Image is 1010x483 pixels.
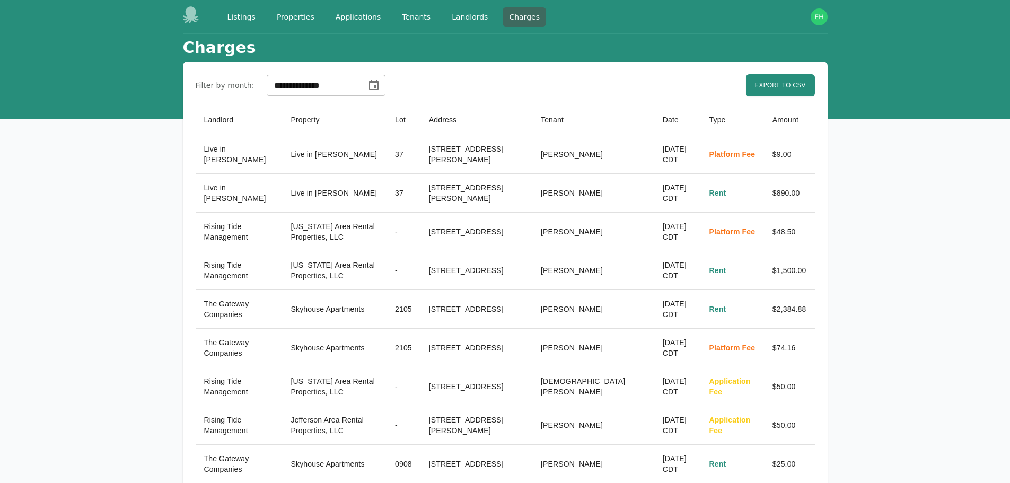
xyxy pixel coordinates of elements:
a: Listings [221,7,262,27]
th: [DATE] CDT [654,367,701,406]
th: Rising Tide Management [196,367,283,406]
th: The Gateway Companies [196,329,283,367]
th: [DATE] CDT [654,329,701,367]
th: Lot [387,105,420,135]
label: Filter by month: [196,80,254,91]
a: Charges [503,7,546,27]
th: The Gateway Companies [196,290,283,329]
a: Landlords [445,7,494,27]
th: [STREET_ADDRESS][PERSON_NAME] [420,174,532,213]
th: - [387,213,420,251]
button: Choose date, selected date is Sep 1, 2025 [363,75,384,96]
th: [US_STATE] Area Rental Properties, LLC [283,213,387,251]
td: $48.50 [764,213,815,251]
th: - [387,251,420,290]
th: [STREET_ADDRESS] [420,367,532,406]
th: Live in [PERSON_NAME] [283,135,387,174]
th: [STREET_ADDRESS][PERSON_NAME] [420,135,532,174]
th: [DATE] CDT [654,135,701,174]
td: $50.00 [764,367,815,406]
th: [DATE] CDT [654,406,701,445]
span: Rent [709,460,726,468]
td: $74.16 [764,329,815,367]
th: Tenant [532,105,654,135]
td: $9.00 [764,135,815,174]
td: $2,384.88 [764,290,815,329]
th: [US_STATE] Area Rental Properties, LLC [283,251,387,290]
span: Platform Fee [709,150,756,159]
th: Rising Tide Management [196,213,283,251]
th: Address [420,105,532,135]
th: 37 [387,135,420,174]
th: [STREET_ADDRESS] [420,329,532,367]
span: Platform Fee [709,227,756,236]
th: Jefferson Area Rental Properties, LLC [283,406,387,445]
h1: Charges [183,38,256,57]
th: Property [283,105,387,135]
th: [US_STATE] Area Rental Properties, LLC [283,367,387,406]
td: $50.00 [764,406,815,445]
th: [DATE] CDT [654,174,701,213]
th: [PERSON_NAME] [532,251,654,290]
th: [DATE] CDT [654,251,701,290]
th: [PERSON_NAME] [532,406,654,445]
span: Rent [709,305,726,313]
span: Application Fee [709,416,751,435]
th: Rising Tide Management [196,406,283,445]
th: Amount [764,105,815,135]
span: Platform Fee [709,344,756,352]
th: [STREET_ADDRESS] [420,213,532,251]
th: [PERSON_NAME] [532,329,654,367]
th: Rising Tide Management [196,251,283,290]
th: Live in [PERSON_NAME] [196,174,283,213]
th: [PERSON_NAME] [532,213,654,251]
a: Export to CSV [746,74,815,96]
a: Applications [329,7,388,27]
th: [DEMOGRAPHIC_DATA][PERSON_NAME] [532,367,654,406]
th: [PERSON_NAME] [532,290,654,329]
th: [PERSON_NAME] [532,174,654,213]
th: 2105 [387,290,420,329]
th: Live in [PERSON_NAME] [283,174,387,213]
span: Rent [709,266,726,275]
th: Date [654,105,701,135]
th: Live in [PERSON_NAME] [196,135,283,174]
td: $1,500.00 [764,251,815,290]
td: $890.00 [764,174,815,213]
a: Tenants [396,7,437,27]
th: [DATE] CDT [654,213,701,251]
th: Skyhouse Apartments [283,329,387,367]
th: Type [701,105,764,135]
span: Application Fee [709,377,751,396]
span: Rent [709,189,726,197]
th: [STREET_ADDRESS][PERSON_NAME] [420,406,532,445]
th: [STREET_ADDRESS] [420,251,532,290]
th: - [387,406,420,445]
th: [PERSON_NAME] [532,135,654,174]
th: Skyhouse Apartments [283,290,387,329]
th: 37 [387,174,420,213]
th: 2105 [387,329,420,367]
a: Properties [270,7,321,27]
th: - [387,367,420,406]
th: [STREET_ADDRESS] [420,290,532,329]
th: Landlord [196,105,283,135]
th: [DATE] CDT [654,290,701,329]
